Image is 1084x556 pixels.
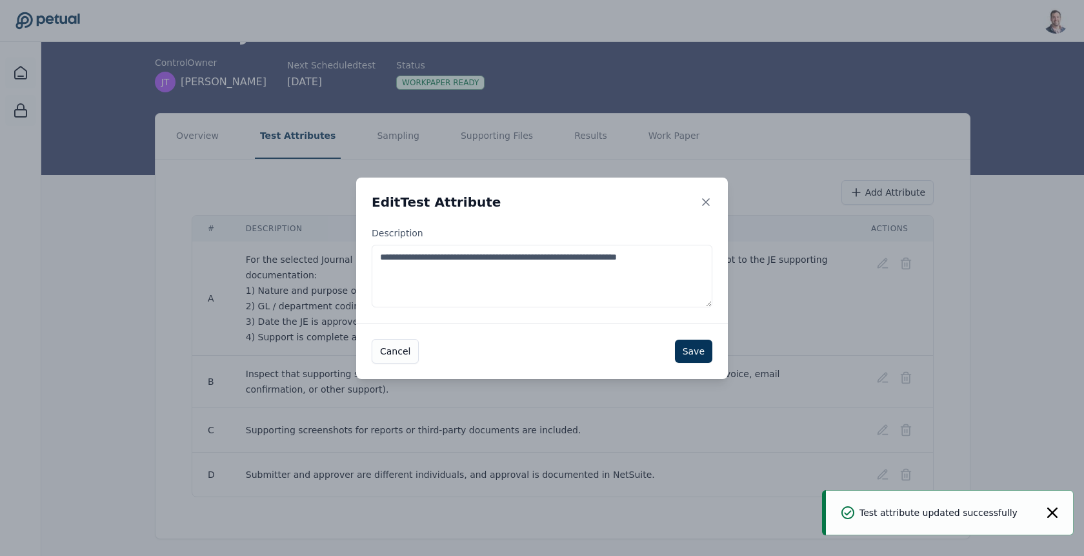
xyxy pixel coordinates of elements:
h2: Edit Test Attribute [372,193,501,211]
div: Test attribute updated successfully [841,506,1018,519]
button: Cancel [372,339,419,364]
textarea: Description [372,245,712,307]
button: Save [675,340,712,363]
label: Description [372,227,712,307]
